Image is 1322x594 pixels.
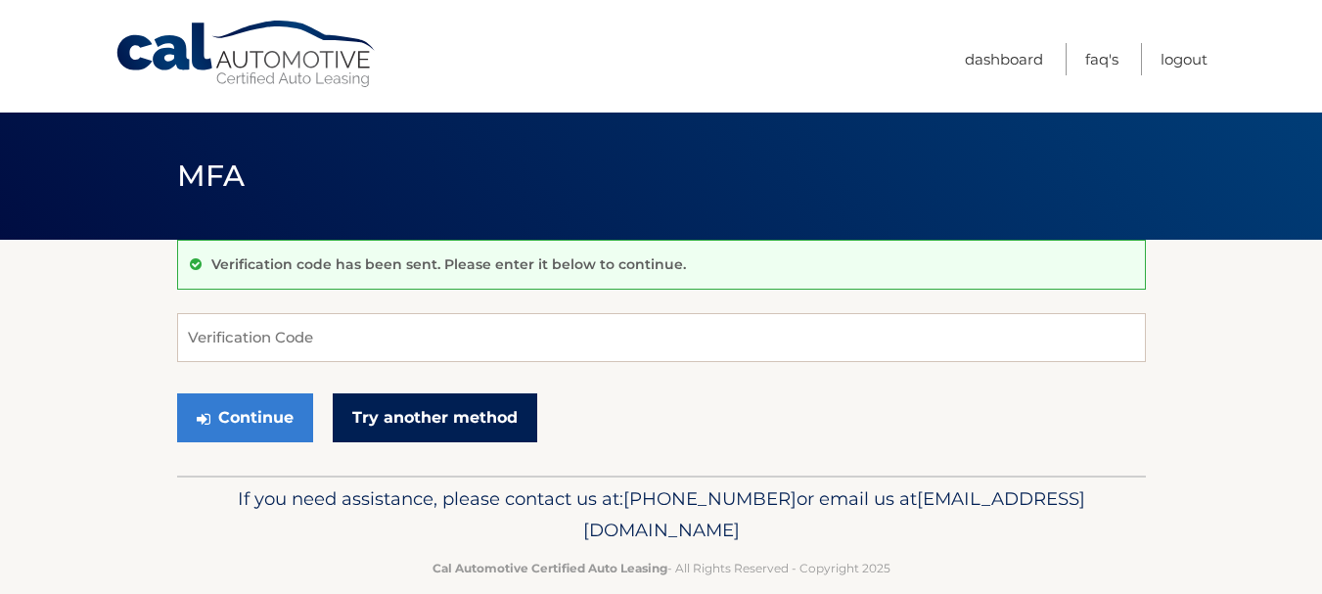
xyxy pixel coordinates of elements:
a: Cal Automotive [114,20,379,89]
a: Dashboard [965,43,1043,75]
a: Logout [1161,43,1208,75]
span: MFA [177,158,246,194]
p: If you need assistance, please contact us at: or email us at [190,483,1133,546]
a: FAQ's [1085,43,1118,75]
strong: Cal Automotive Certified Auto Leasing [433,561,667,575]
input: Verification Code [177,313,1146,362]
span: [PHONE_NUMBER] [623,487,797,510]
p: - All Rights Reserved - Copyright 2025 [190,558,1133,578]
button: Continue [177,393,313,442]
span: [EMAIL_ADDRESS][DOMAIN_NAME] [583,487,1085,541]
p: Verification code has been sent. Please enter it below to continue. [211,255,686,273]
a: Try another method [333,393,537,442]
